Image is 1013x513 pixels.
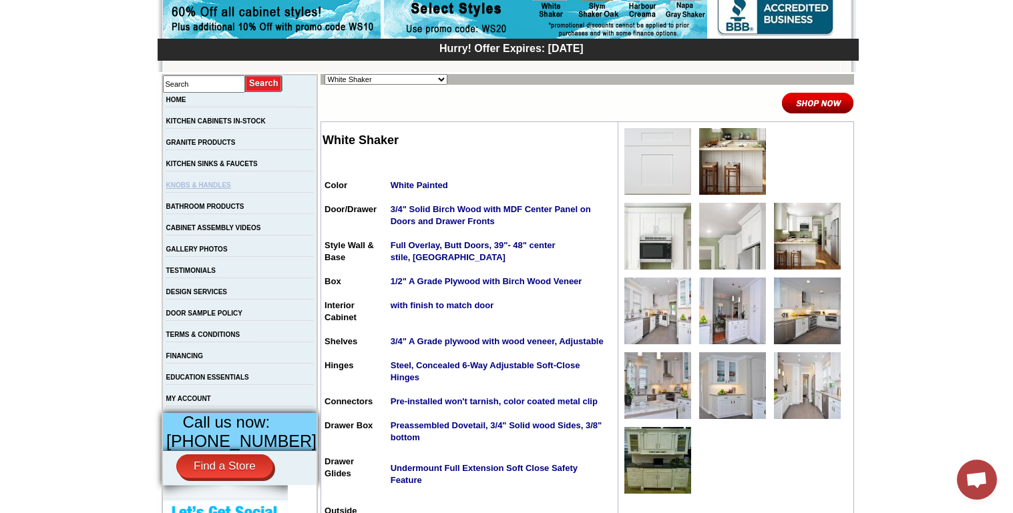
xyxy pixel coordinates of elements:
strong: 3/4" Solid Birch Wood with MDF Center Panel on Doors and Drawer Fronts [391,204,591,226]
strong: 1/2" A Grade Plywood with Birch Wood Veneer [391,276,582,286]
span: Drawer Box [325,420,373,430]
a: GALLERY PHOTOS [166,245,228,253]
a: KITCHEN CABINETS IN-STOCK [166,117,266,125]
strong: Full Overlay, Butt Doors, 39"- 48" center stile, [GEOGRAPHIC_DATA] [391,240,556,262]
input: Submit [245,75,283,93]
a: HOME [166,96,186,103]
span: Box [325,276,341,286]
span: [PHONE_NUMBER] [166,432,317,450]
a: EDUCATION ESSENTIALS [166,374,249,381]
a: GRANITE PRODUCTS [166,139,236,146]
span: Color [325,180,347,190]
strong: with finish to match door [391,300,494,310]
a: FINANCING [166,352,204,360]
strong: Preassembled Dovetail, 3/4" Solid wood Sides, 3/8" bottom [391,420,602,442]
strong: Steel, Concealed 6-Way Adjustable Soft-Close Hinges [391,360,580,382]
a: BATHROOM PRODUCTS [166,203,244,210]
span: Style Wall & Base [325,240,374,262]
strong: White Painted [391,180,448,190]
a: KITCHEN SINKS & FAUCETS [166,160,258,167]
a: DOOR SAMPLE POLICY [166,310,242,317]
span: Interior Cabinet [325,300,357,322]
a: MY ACCOUNT [166,395,211,402]
span: Undermount Full Extension Soft Close Safety Feature [391,463,578,485]
span: Door/Drawer [325,204,377,214]
div: Hurry! Offer Expires: [DATE] [164,41,859,55]
a: Find a Store [176,454,273,478]
a: KNOBS & HANDLES [166,181,231,189]
span: Drawer Glides [325,456,354,478]
span: Shelves [325,336,357,346]
h2: White Shaker [323,133,616,147]
strong: 3/4" A Grade plywood with wood veneer, Adjustable [391,336,604,346]
span: Call us now: [183,413,270,431]
a: Open chat [957,460,997,500]
strong: Pre-installed won't tarnish, color coated metal clip [391,396,598,406]
a: TERMS & CONDITIONS [166,331,240,338]
a: TESTIMONIALS [166,267,216,274]
a: DESIGN SERVICES [166,288,228,296]
a: CABINET ASSEMBLY VIDEOS [166,224,261,231]
span: Connectors [325,396,373,406]
span: Hinges [325,360,353,370]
